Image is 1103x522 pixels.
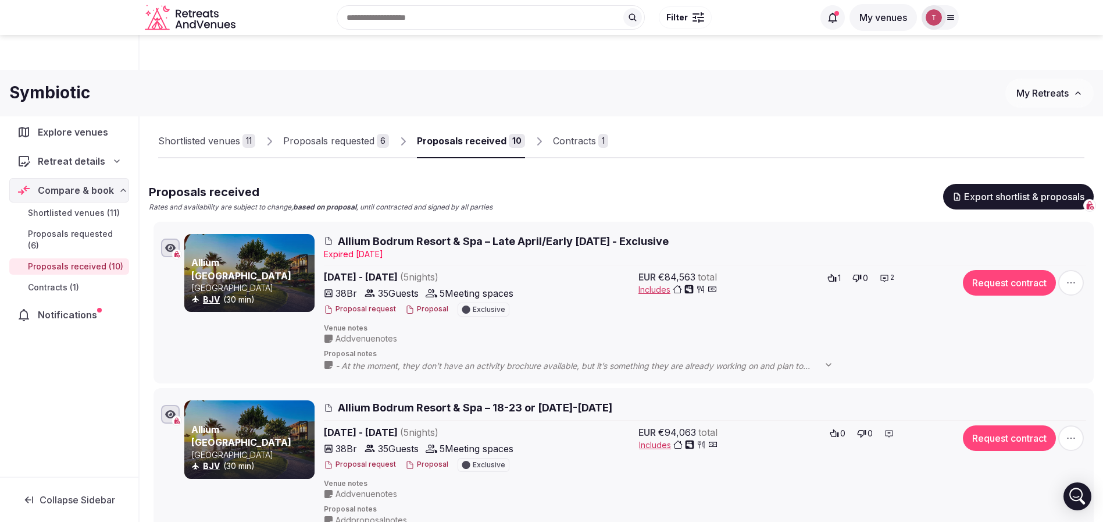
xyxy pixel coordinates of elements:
button: 0 [854,425,876,442]
span: ( 5 night s ) [400,427,438,438]
button: Includes [639,439,718,451]
a: Allium [GEOGRAPHIC_DATA] [191,257,291,281]
span: Proposal notes [324,505,1086,514]
button: Request contract [963,270,1056,296]
button: Proposal [405,304,448,314]
a: Contracts1 [553,125,608,158]
span: EUR [638,425,656,439]
span: Proposal notes [324,349,1086,359]
div: Expire d [DATE] [324,248,1086,260]
span: Venue notes [324,324,1086,333]
a: Proposals received (10) [9,258,129,275]
h1: Symbiotic [9,81,90,104]
span: [DATE] - [DATE] [324,270,529,284]
svg: Retreats and Venues company logo [145,5,238,31]
span: My Retreats [1016,87,1069,99]
p: [GEOGRAPHIC_DATA] [191,282,312,294]
span: 0 [840,428,845,439]
p: Rates and availability are subject to change, , until contracted and signed by all parties [149,203,492,212]
span: 35 Guests [378,286,419,300]
span: 35 Guests [378,442,419,456]
span: total [698,425,718,439]
a: Shortlisted venues11 [158,125,255,158]
button: 1 [824,270,844,286]
a: Proposals requested6 [283,125,389,158]
a: Proposals requested (6) [9,226,129,254]
span: [DATE] - [DATE] [324,425,529,439]
span: Add venue notes [335,333,397,345]
span: Collapse Sidebar [40,494,115,506]
div: 6 [377,134,389,148]
span: €84,563 [658,270,695,284]
a: Proposals received10 [417,125,525,158]
div: (30 min) [191,460,312,472]
button: Collapse Sidebar [9,487,129,513]
div: Proposals received [417,134,506,148]
a: Visit the homepage [145,5,238,31]
span: - At the moment, they don’t have an activity brochure available, but it’s something they are alre... [335,360,845,372]
span: Shortlisted venues (11) [28,207,120,219]
button: Proposal request [324,304,396,314]
span: 1 [838,272,841,284]
span: 38 Br [335,286,357,300]
button: 0 [849,270,872,286]
div: 1 [598,134,608,148]
a: BJV [203,461,220,471]
a: Contracts (1) [9,279,129,296]
span: ( 5 night s ) [400,271,438,283]
div: Contracts [553,134,596,148]
a: Shortlisted venues (11) [9,205,129,221]
span: Retreat details [38,154,105,168]
span: Add venue notes [335,488,397,500]
a: My venues [849,12,917,23]
a: Explore venues [9,120,129,144]
h2: Proposals received [149,184,492,200]
button: Filter [659,6,712,29]
span: 0 [863,272,868,284]
a: BJV [203,294,220,304]
span: Compare & book [38,183,114,197]
span: €94,063 [658,425,696,439]
button: Proposal request [324,460,396,470]
button: My venues [849,4,917,31]
span: 5 Meeting spaces [440,286,513,300]
span: Exclusive [473,306,505,313]
span: Proposals received (10) [28,261,123,272]
div: 10 [509,134,525,148]
div: (30 min) [191,294,312,306]
span: Exclusive [473,461,505,468]
span: 38 Br [335,442,357,456]
img: Thiago Martins [926,9,942,26]
div: Shortlisted venues [158,134,240,148]
span: Venue notes [324,479,1086,489]
button: 0 [826,425,849,442]
a: Allium [GEOGRAPHIC_DATA] [191,424,291,448]
div: 11 [242,134,255,148]
span: 0 [868,428,873,439]
a: Notifications [9,303,129,327]
span: Proposals requested (6) [28,228,124,251]
div: Open Intercom Messenger [1063,482,1091,510]
button: Export shortlist & proposals [943,184,1094,209]
span: 2 [890,273,894,283]
span: Notifications [38,308,102,322]
div: Proposals requested [283,134,374,148]
span: Allium Bodrum Resort & Spa – 18-23 or [DATE]-[DATE] [338,400,612,415]
span: Explore venues [38,125,113,139]
button: Includes [638,284,717,296]
span: Filter [666,12,688,23]
span: Contracts (1) [28,282,79,293]
span: 5 Meeting spaces [440,442,513,456]
span: Allium Bodrum Resort & Spa – Late April/Early [DATE] - Exclusive [338,234,669,248]
span: total [698,270,717,284]
span: EUR [638,270,656,284]
p: [GEOGRAPHIC_DATA] [191,449,312,461]
button: My Retreats [1005,79,1094,108]
strong: based on proposal [293,203,356,211]
button: Request contract [963,425,1056,451]
button: Proposal [405,460,448,470]
button: 2 [876,270,898,286]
